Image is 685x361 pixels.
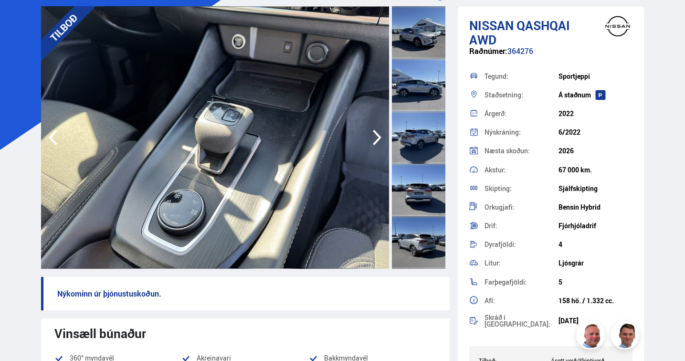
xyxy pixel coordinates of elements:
[559,222,632,230] div: Fjórhjóladrif
[559,73,632,80] div: Sportjeppi
[559,91,632,99] div: Á staðnum
[599,11,637,41] img: brand logo
[559,317,632,325] div: [DATE]
[485,110,559,117] div: Árgerð:
[559,203,632,211] div: Bensín Hybrid
[485,297,559,304] div: Afl:
[559,128,632,136] div: 6/2022
[485,223,559,229] div: Drif:
[8,4,36,32] button: Opna LiveChat spjallviðmót
[485,73,559,80] div: Tegund:
[485,279,559,286] div: Farþegafjöldi:
[54,326,437,340] div: Vinsæll búnaður
[469,47,632,65] div: 364276
[559,166,632,174] div: 67 000 km.
[559,278,632,286] div: 5
[485,260,559,266] div: Litur:
[485,167,559,173] div: Akstur:
[41,6,390,269] img: 3292810.jpeg
[485,148,559,154] div: Næsta skoðun:
[559,259,632,267] div: Ljósgrár
[559,297,632,305] div: 158 hö. / 1.332 cc.
[485,129,559,136] div: Nýskráning:
[485,204,559,211] div: Orkugjafi:
[612,322,641,351] img: FbJEzSuNWCJXmdc-.webp
[485,92,559,98] div: Staðsetning:
[559,241,632,248] div: 4
[559,185,632,192] div: Sjálfskipting
[485,241,559,248] div: Dyrafjöldi:
[485,314,559,328] div: Skráð í [GEOGRAPHIC_DATA]:
[559,147,632,155] div: 2026
[469,17,570,48] span: Qashqai AWD
[559,110,632,117] div: 2022
[485,185,559,192] div: Skipting:
[469,17,514,34] span: Nissan
[469,46,507,56] span: Raðnúmer:
[41,277,450,310] p: Nýkominn úr þjónustuskoðun.
[578,322,606,351] img: siFngHWaQ9KaOqBr.png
